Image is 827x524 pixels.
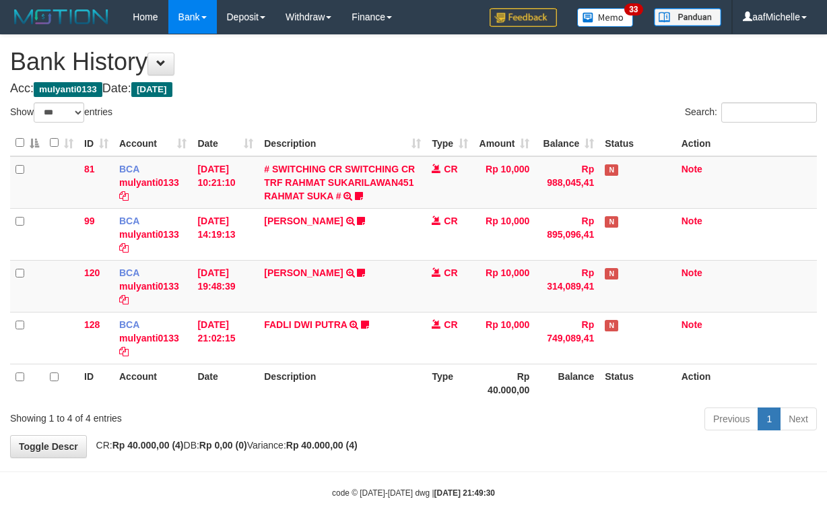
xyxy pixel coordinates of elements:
[535,130,599,156] th: Balance: activate to sort column ascending
[535,156,599,209] td: Rp 988,045,41
[780,407,817,430] a: Next
[90,440,358,451] span: CR: DB: Variance:
[473,156,535,209] td: Rp 10,000
[119,177,179,188] a: mulyanti0133
[44,130,79,156] th: : activate to sort column ascending
[605,216,618,228] span: Has Note
[112,440,184,451] strong: Rp 40.000,00 (4)
[119,333,179,343] a: mulyanti0133
[605,320,618,331] span: Has Note
[685,102,817,123] label: Search:
[682,164,702,174] a: Note
[192,130,259,156] th: Date: activate to sort column ascending
[199,440,247,451] strong: Rp 0,00 (0)
[676,364,817,402] th: Action
[473,364,535,402] th: Rp 40.000,00
[682,319,702,330] a: Note
[444,216,457,226] span: CR
[535,312,599,364] td: Rp 749,089,41
[473,260,535,312] td: Rp 10,000
[114,130,192,156] th: Account: activate to sort column ascending
[286,440,358,451] strong: Rp 40.000,00 (4)
[535,208,599,260] td: Rp 895,096,41
[119,191,129,201] a: Copy mulyanti0133 to clipboard
[192,208,259,260] td: [DATE] 14:19:13
[34,82,102,97] span: mulyanti0133
[676,130,817,156] th: Action
[259,130,426,156] th: Description: activate to sort column ascending
[332,488,495,498] small: code © [DATE]-[DATE] dwg |
[535,364,599,402] th: Balance
[10,48,817,75] h1: Bank History
[10,7,112,27] img: MOTION_logo.png
[624,3,642,15] span: 33
[444,319,457,330] span: CR
[10,435,87,458] a: Toggle Descr
[704,407,758,430] a: Previous
[119,216,139,226] span: BCA
[79,130,114,156] th: ID: activate to sort column ascending
[84,164,95,174] span: 81
[10,130,44,156] th: : activate to sort column descending
[259,364,426,402] th: Description
[84,216,95,226] span: 99
[264,216,343,226] a: [PERSON_NAME]
[119,164,139,174] span: BCA
[34,102,84,123] select: Showentries
[192,260,259,312] td: [DATE] 19:48:39
[131,82,172,97] span: [DATE]
[426,130,473,156] th: Type: activate to sort column ascending
[758,407,781,430] a: 1
[119,319,139,330] span: BCA
[599,130,676,156] th: Status
[654,8,721,26] img: panduan.png
[84,319,100,330] span: 128
[119,242,129,253] a: Copy mulyanti0133 to clipboard
[444,164,457,174] span: CR
[192,312,259,364] td: [DATE] 21:02:15
[10,82,817,96] h4: Acc: Date:
[444,267,457,278] span: CR
[682,267,702,278] a: Note
[114,364,192,402] th: Account
[490,8,557,27] img: Feedback.jpg
[264,164,415,201] a: # SWITCHING CR SWITCHING CR TRF RAHMAT SUKARILAWAN451 RAHMAT SUKA #
[264,319,347,330] a: FADLI DWI PUTRA
[119,281,179,292] a: mulyanti0133
[119,267,139,278] span: BCA
[119,346,129,357] a: Copy mulyanti0133 to clipboard
[10,102,112,123] label: Show entries
[605,164,618,176] span: Has Note
[577,8,634,27] img: Button%20Memo.svg
[192,364,259,402] th: Date
[10,406,335,425] div: Showing 1 to 4 of 4 entries
[535,260,599,312] td: Rp 314,089,41
[434,488,495,498] strong: [DATE] 21:49:30
[605,268,618,280] span: Has Note
[119,294,129,305] a: Copy mulyanti0133 to clipboard
[599,364,676,402] th: Status
[192,156,259,209] td: [DATE] 10:21:10
[721,102,817,123] input: Search:
[119,229,179,240] a: mulyanti0133
[473,130,535,156] th: Amount: activate to sort column ascending
[473,208,535,260] td: Rp 10,000
[473,312,535,364] td: Rp 10,000
[264,267,343,278] a: [PERSON_NAME]
[79,364,114,402] th: ID
[84,267,100,278] span: 120
[682,216,702,226] a: Note
[426,364,473,402] th: Type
